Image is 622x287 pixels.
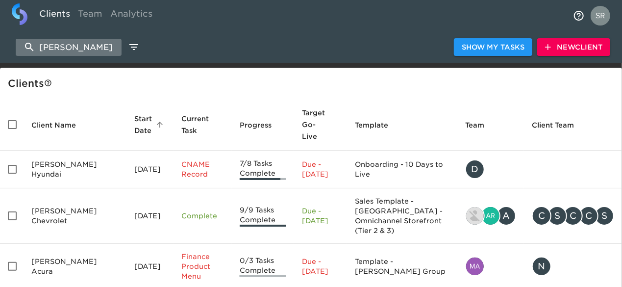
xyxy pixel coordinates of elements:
div: C [579,206,598,226]
span: Team [465,119,497,131]
img: logo [12,3,27,25]
button: Show My Tasks [454,38,532,56]
div: N [532,257,551,276]
span: New Client [545,41,602,53]
p: CNAME Record [182,159,224,179]
p: Due - [DATE] [302,159,340,179]
td: [PERSON_NAME] Chevrolet [24,188,126,244]
td: 7/8 Tasks Complete [232,151,294,188]
div: Client s [8,76,618,91]
span: Template [355,119,401,131]
svg: This is a list of all of your clients and clients shared with you [44,79,52,87]
td: Onboarding - 10 Days to Live [347,151,457,188]
div: lowell@roadster.com, ari.frost@roadster.com, andre.ramnandan@roadster.com [465,206,516,226]
td: Sales Template - [GEOGRAPHIC_DATA] - Omnichannel Storefront (Tier 2 & 3) [347,188,457,244]
span: Target Go-Live [302,107,340,142]
div: nrizza@rizzacars.com [532,257,614,276]
button: notifications [567,4,591,27]
a: Analytics [106,3,156,27]
div: danny@roadster.com [465,159,516,179]
div: craigt@joebasilchevrolet.com, steved@joebasilchevrolet.com, cthomas@joebasilchevrolet.com, Cthoma... [532,206,614,226]
a: Team [74,3,106,27]
p: Finance Product Menu [182,252,224,281]
td: 9/9 Tasks Complete [232,188,294,244]
div: S [547,206,567,226]
td: [PERSON_NAME] Hyundai [24,151,126,188]
span: Client Team [532,119,587,131]
img: Profile [591,6,610,26]
img: ari.frost@roadster.com [482,207,499,225]
span: Start Date [134,113,166,136]
div: D [465,159,485,179]
span: Client Name [31,119,89,131]
input: search [16,39,122,56]
span: Current Task [182,113,212,136]
p: Complete [182,211,224,221]
img: madison.craig@roadster.com [466,258,484,275]
span: Progress [240,119,284,131]
button: NewClient [537,38,610,56]
span: Show My Tasks [462,41,524,53]
p: Due - [DATE] [302,206,340,226]
div: madison.craig@roadster.com [465,257,516,276]
img: lowell@roadster.com [466,207,484,225]
td: [DATE] [126,151,174,188]
div: C [532,206,551,226]
span: Calculated based on the start date and the duration of all Tasks contained in this Hub. [302,107,327,142]
p: Due - [DATE] [302,257,340,276]
a: Clients [35,3,74,27]
button: edit [125,39,142,55]
div: S [595,206,614,226]
div: A [497,206,516,226]
span: Current Task [182,113,224,136]
div: C [563,206,583,226]
td: [DATE] [126,188,174,244]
